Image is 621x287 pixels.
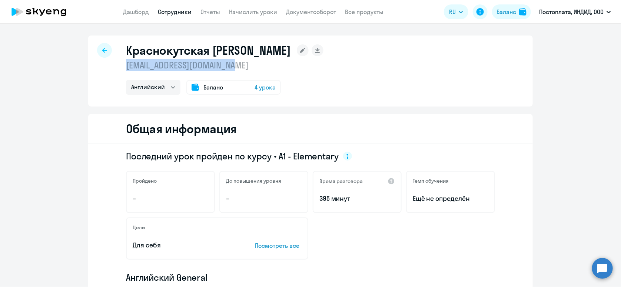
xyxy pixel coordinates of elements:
p: Постоплата, ИНДИД, ООО [539,7,604,16]
button: Балансbalance [492,4,531,19]
h5: Темп обучения [413,178,449,184]
a: Дашборд [123,8,149,16]
span: 4 урока [255,83,276,92]
a: Начислить уроки [229,8,277,16]
div: Баланс [497,7,516,16]
a: Все продукты [345,8,383,16]
h5: Пройдено [133,178,157,184]
h1: Краснокутская [PERSON_NAME] [126,43,291,58]
p: – [133,194,208,203]
button: Постоплата, ИНДИД, ООО [535,3,615,21]
p: [EMAIL_ADDRESS][DOMAIN_NAME] [126,59,323,71]
p: Для себя [133,240,232,250]
h5: Цели [133,224,145,231]
a: Документооборот [286,8,336,16]
h2: Общая информация [126,121,237,136]
button: RU [444,4,468,19]
span: Баланс [203,83,223,92]
span: Последний урок пройден по курсу • A1 - Elementary [126,150,339,162]
span: Английский General [126,271,207,283]
a: Отчеты [200,8,220,16]
h5: Время разговора [319,178,363,185]
p: – [226,194,302,203]
span: RU [449,7,456,16]
a: Сотрудники [158,8,192,16]
p: 395 минут [319,194,395,203]
h5: До повышения уровня [226,178,281,184]
p: Посмотреть все [255,241,302,250]
span: Ещё не определён [413,194,488,203]
img: balance [519,8,527,16]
